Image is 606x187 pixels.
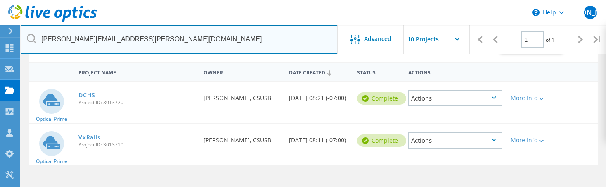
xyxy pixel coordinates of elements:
a: Live Optics Dashboard [8,17,97,23]
input: Search projects by name, owner, ID, company, etc [21,25,338,54]
div: | [470,25,487,54]
span: Advanced [364,36,391,42]
span: Optical Prime [36,159,67,164]
span: Project ID: 3013710 [78,142,195,147]
span: of 1 [546,36,554,43]
div: [PERSON_NAME], CSUSB [199,82,285,109]
div: Complete [357,134,406,147]
div: [DATE] 08:21 (-07:00) [285,82,353,109]
div: More Info [511,95,548,101]
div: Actions [408,90,502,106]
div: | [589,25,606,54]
div: Complete [357,92,406,105]
div: Actions [408,132,502,149]
div: [DATE] 08:11 (-07:00) [285,124,353,151]
div: More Info [511,137,548,143]
a: VxRails [78,134,101,140]
div: [PERSON_NAME], CSUSB [199,124,285,151]
div: Project Name [74,64,199,79]
svg: \n [532,9,540,16]
span: Optical Prime [36,117,67,122]
div: Status [353,64,404,79]
div: Date Created [285,64,353,80]
span: Project ID: 3013720 [78,100,195,105]
a: DCHS [78,92,95,98]
div: Owner [199,64,285,79]
div: Actions [404,64,507,79]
